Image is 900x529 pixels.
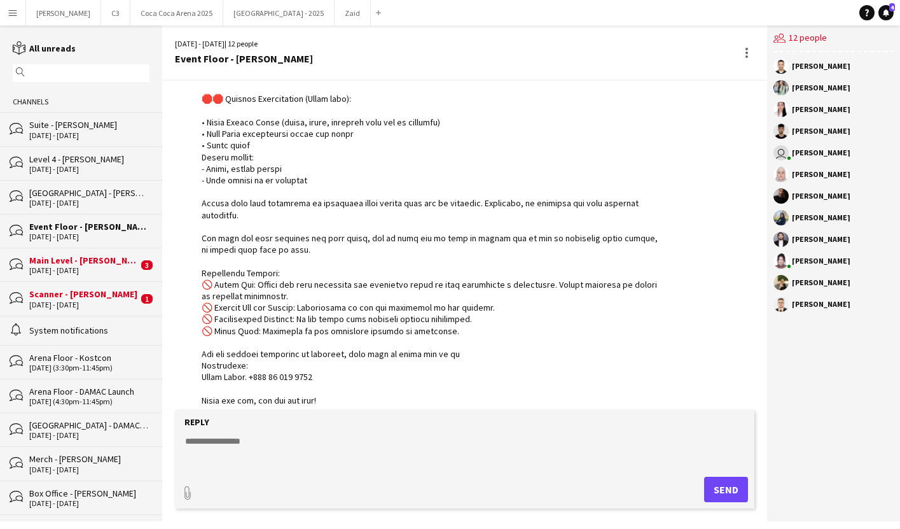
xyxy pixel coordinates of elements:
div: System notifications [29,325,149,336]
div: Event Floor - [PERSON_NAME] [29,221,149,232]
div: [PERSON_NAME] [792,127,850,135]
button: Send [704,477,748,502]
div: Box Office - [PERSON_NAME] [29,488,149,499]
div: [DATE] - [DATE] [29,266,138,275]
span: 4 [889,3,895,11]
div: Scanner - [PERSON_NAME] [29,288,138,300]
div: [PERSON_NAME] [792,62,850,70]
div: [GEOGRAPHIC_DATA] - [PERSON_NAME] [29,187,149,199]
span: 1 [141,294,153,304]
div: [DATE] - [DATE] [29,199,149,208]
div: Level 4 - [PERSON_NAME] [29,153,149,165]
div: [DATE] - [DATE] [29,131,149,140]
button: C3 [101,1,130,25]
div: [DATE] - [DATE] | 12 people [175,38,313,50]
div: Loremi Dolorsit Ametc: Adipi elitse Doeiusmod Temp: 3 IN Utlabo etdo magn al enima mi veni. 🛑🛑 Qu... [202,35,659,406]
button: [PERSON_NAME] [26,1,101,25]
div: [PERSON_NAME] [792,257,850,265]
div: [PERSON_NAME] [792,84,850,92]
button: [GEOGRAPHIC_DATA] - 2025 [223,1,335,25]
div: Event Floor - [PERSON_NAME] [175,53,313,64]
div: Merch - [PERSON_NAME] [29,453,149,465]
div: Suite - [PERSON_NAME] [29,119,149,130]
div: [PERSON_NAME] [792,300,850,308]
div: Main Level - [PERSON_NAME] [29,255,138,266]
a: 4 [878,5,894,20]
div: [GEOGRAPHIC_DATA] - DAMAC Launch [29,420,149,431]
div: [PERSON_NAME] [792,279,850,286]
div: [PERSON_NAME] [792,236,850,243]
div: Arena Floor - DAMAC Launch [29,386,149,397]
div: [PERSON_NAME] [792,192,850,200]
button: Zaid [335,1,371,25]
div: [DATE] (4:30pm-11:45pm) [29,397,149,406]
div: Arena Floor - Kostcon [29,352,149,363]
div: [DATE] - [DATE] [29,232,149,241]
div: [DATE] - [DATE] [29,431,149,440]
div: [DATE] - [DATE] [29,499,149,508]
label: Reply [184,416,209,428]
div: [PERSON_NAME] [792,149,850,157]
div: [DATE] (3:30pm-11:45pm) [29,363,149,372]
span: 3 [141,260,153,270]
div: [DATE] - [DATE] [29,300,138,309]
a: All unreads [13,43,76,54]
div: [DATE] - [DATE] [29,165,149,174]
div: [PERSON_NAME] [792,106,850,113]
div: [PERSON_NAME] [792,171,850,178]
div: 12 people [773,25,894,52]
div: [DATE] - [DATE] [29,465,149,474]
button: Coca Coca Arena 2025 [130,1,223,25]
div: [PERSON_NAME] [792,214,850,222]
